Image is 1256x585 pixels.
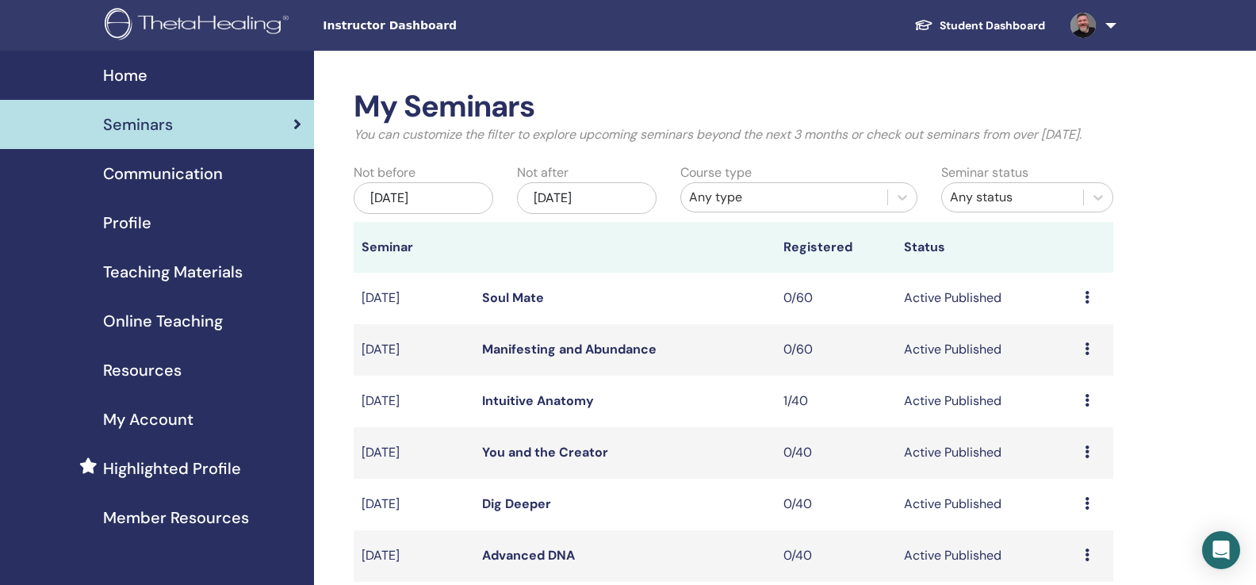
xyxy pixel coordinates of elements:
[896,222,1077,273] th: Status
[689,188,879,207] div: Any type
[941,163,1028,182] label: Seminar status
[354,530,474,582] td: [DATE]
[354,125,1113,144] p: You can customize the filter to explore upcoming seminars beyond the next 3 months or check out s...
[103,309,223,333] span: Online Teaching
[517,163,569,182] label: Not after
[103,211,151,235] span: Profile
[896,427,1077,479] td: Active Published
[1070,13,1096,38] img: default.jpg
[103,162,223,185] span: Communication
[896,324,1077,376] td: Active Published
[950,188,1075,207] div: Any status
[775,324,896,376] td: 0/60
[775,376,896,427] td: 1/40
[354,89,1113,125] h2: My Seminars
[354,324,474,376] td: [DATE]
[482,444,608,461] a: You and the Creator
[354,479,474,530] td: [DATE]
[103,63,147,87] span: Home
[103,260,243,284] span: Teaching Materials
[482,495,551,512] a: Dig Deeper
[482,547,575,564] a: Advanced DNA
[896,530,1077,582] td: Active Published
[775,273,896,324] td: 0/60
[354,273,474,324] td: [DATE]
[775,427,896,479] td: 0/40
[354,222,474,273] th: Seminar
[103,113,173,136] span: Seminars
[896,479,1077,530] td: Active Published
[482,392,594,409] a: Intuitive Anatomy
[775,479,896,530] td: 0/40
[103,457,241,480] span: Highlighted Profile
[680,163,752,182] label: Course type
[323,17,561,34] span: Instructor Dashboard
[896,376,1077,427] td: Active Published
[354,427,474,479] td: [DATE]
[896,273,1077,324] td: Active Published
[103,506,249,530] span: Member Resources
[775,222,896,273] th: Registered
[914,18,933,32] img: graduation-cap-white.svg
[354,376,474,427] td: [DATE]
[775,530,896,582] td: 0/40
[1202,531,1240,569] div: Open Intercom Messenger
[517,182,657,214] div: [DATE]
[354,163,415,182] label: Not before
[482,289,544,306] a: Soul Mate
[105,8,294,44] img: logo.png
[103,407,193,431] span: My Account
[103,358,182,382] span: Resources
[354,182,493,214] div: [DATE]
[482,341,657,357] a: Manifesting and Abundance
[902,11,1058,40] a: Student Dashboard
